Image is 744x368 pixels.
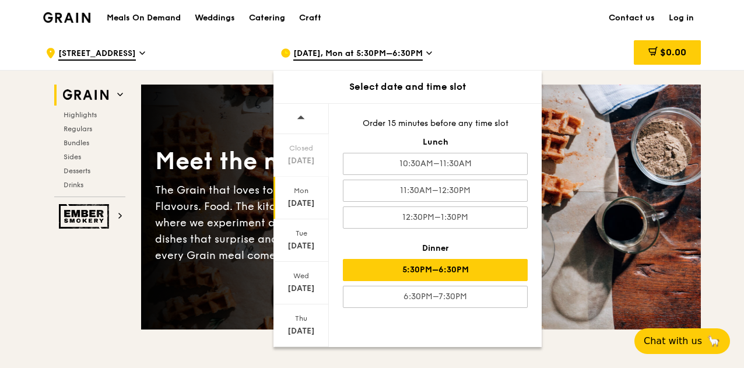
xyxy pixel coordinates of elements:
[275,240,327,252] div: [DATE]
[275,229,327,238] div: Tue
[275,271,327,281] div: Wed
[644,334,702,348] span: Chat with us
[107,12,181,24] h1: Meals On Demand
[343,243,528,254] div: Dinner
[662,1,701,36] a: Log in
[273,80,542,94] div: Select date and time slot
[343,286,528,308] div: 6:30PM–7:30PM
[59,85,113,106] img: Grain web logo
[275,155,327,167] div: [DATE]
[275,198,327,209] div: [DATE]
[195,1,235,36] div: Weddings
[64,167,90,175] span: Desserts
[64,111,97,119] span: Highlights
[343,118,528,129] div: Order 15 minutes before any time slot
[155,182,421,264] div: The Grain that loves to play. With ingredients. Flavours. Food. The kitchen is our happy place, w...
[64,153,81,161] span: Sides
[275,283,327,295] div: [DATE]
[43,12,90,23] img: Grain
[188,1,242,36] a: Weddings
[275,143,327,153] div: Closed
[249,1,285,36] div: Catering
[275,314,327,323] div: Thu
[292,1,328,36] a: Craft
[660,47,686,58] span: $0.00
[343,136,528,148] div: Lunch
[64,125,92,133] span: Regulars
[634,328,730,354] button: Chat with us🦙
[343,180,528,202] div: 11:30AM–12:30PM
[275,186,327,195] div: Mon
[343,206,528,229] div: 12:30PM–1:30PM
[343,153,528,175] div: 10:30AM–11:30AM
[242,1,292,36] a: Catering
[293,48,423,61] span: [DATE], Mon at 5:30PM–6:30PM
[602,1,662,36] a: Contact us
[59,204,113,229] img: Ember Smokery web logo
[707,334,721,348] span: 🦙
[299,1,321,36] div: Craft
[155,146,421,177] div: Meet the new Grain
[64,181,83,189] span: Drinks
[275,325,327,337] div: [DATE]
[58,48,136,61] span: [STREET_ADDRESS]
[64,139,89,147] span: Bundles
[343,259,528,281] div: 5:30PM–6:30PM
